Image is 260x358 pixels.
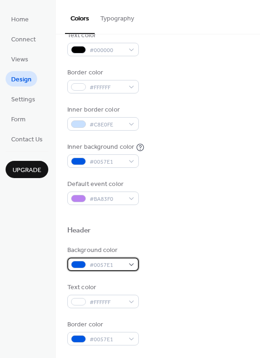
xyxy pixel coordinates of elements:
[90,335,124,345] span: #0057E1
[11,135,43,145] span: Contact Us
[11,95,35,105] span: Settings
[90,120,124,130] span: #C8E0FE
[11,15,29,25] span: Home
[6,161,48,178] button: Upgrade
[6,91,41,106] a: Settings
[6,11,34,27] a: Home
[67,142,134,152] div: Inner background color
[67,226,91,236] div: Header
[6,31,41,46] a: Connect
[6,71,37,86] a: Design
[67,283,137,292] div: Text color
[67,179,137,189] div: Default event color
[90,83,124,93] span: #FFFFFF
[13,166,41,175] span: Upgrade
[6,51,34,66] a: Views
[67,105,137,115] div: Inner border color
[11,115,26,125] span: Form
[90,194,124,204] span: #BA83F0
[67,68,137,78] div: Border color
[11,75,32,85] span: Design
[67,320,137,330] div: Border color
[90,260,124,270] span: #0057E1
[6,131,48,146] a: Contact Us
[67,31,137,40] div: Text color
[90,298,124,307] span: #FFFFFF
[90,46,124,55] span: #000000
[90,157,124,167] span: #0057E1
[6,111,31,126] a: Form
[67,245,137,255] div: Background color
[11,55,28,65] span: Views
[11,35,36,45] span: Connect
